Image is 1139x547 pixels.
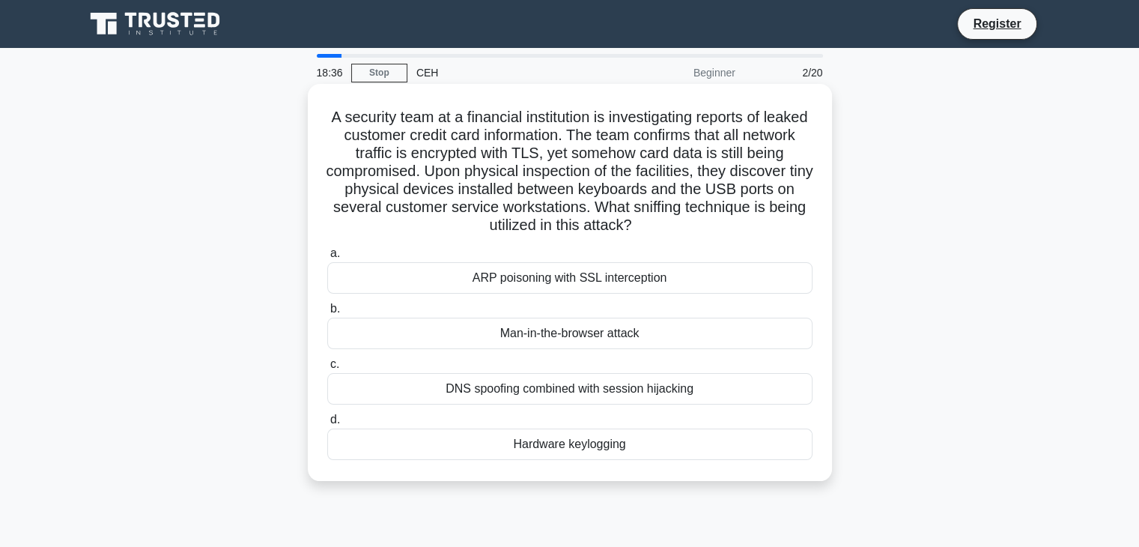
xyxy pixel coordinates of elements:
span: c. [330,357,339,370]
div: 18:36 [308,58,351,88]
span: d. [330,413,340,426]
a: Register [964,14,1030,33]
span: b. [330,302,340,315]
div: CEH [407,58,613,88]
div: Beginner [613,58,744,88]
div: Hardware keylogging [327,429,813,460]
a: Stop [351,64,407,82]
div: Man-in-the-browser attack [327,318,813,349]
span: a. [330,247,340,259]
h5: A security team at a financial institution is investigating reports of leaked customer credit car... [326,108,814,235]
div: DNS spoofing combined with session hijacking [327,373,813,405]
div: ARP poisoning with SSL interception [327,262,813,294]
div: 2/20 [744,58,832,88]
